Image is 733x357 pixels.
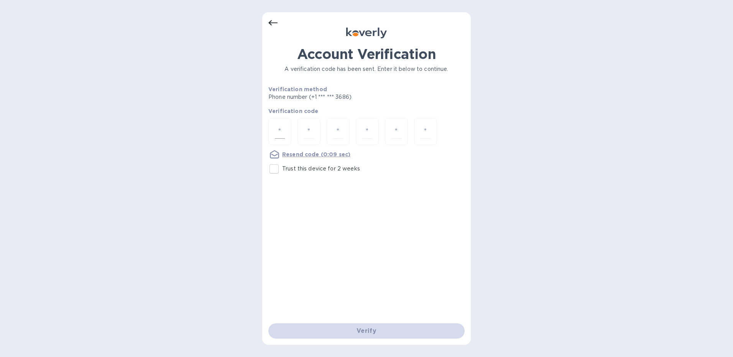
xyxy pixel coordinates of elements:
[268,65,465,73] p: A verification code has been sent. Enter it below to continue.
[282,165,360,173] p: Trust this device for 2 weeks
[268,93,410,101] p: Phone number (+1 *** *** 3686)
[282,151,350,157] u: Resend code (0:09 sec)
[268,107,465,115] p: Verification code
[268,46,465,62] h1: Account Verification
[268,86,327,92] b: Verification method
